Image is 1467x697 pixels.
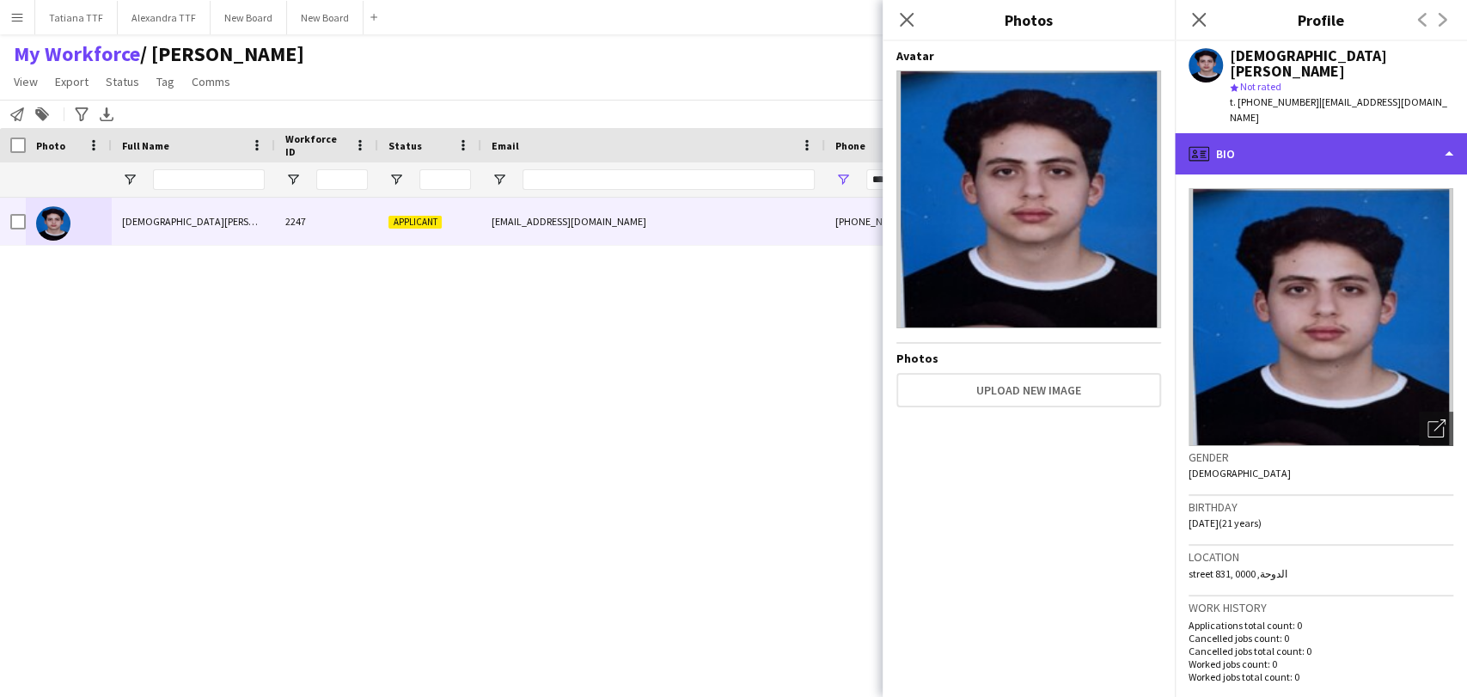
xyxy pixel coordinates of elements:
[1230,48,1453,79] div: [DEMOGRAPHIC_DATA][PERSON_NAME]
[48,70,95,93] a: Export
[106,74,139,89] span: Status
[36,139,65,152] span: Photo
[388,172,404,187] button: Open Filter Menu
[481,198,825,245] div: [EMAIL_ADDRESS][DOMAIN_NAME]
[14,41,140,67] a: My Workforce
[122,215,297,228] span: [DEMOGRAPHIC_DATA][PERSON_NAME]
[211,1,287,34] button: New Board
[192,74,230,89] span: Comms
[1230,95,1447,124] span: | [EMAIL_ADDRESS][DOMAIN_NAME]
[55,74,89,89] span: Export
[835,139,865,152] span: Phone
[122,139,169,152] span: Full Name
[153,169,265,190] input: Full Name Filter Input
[1189,657,1453,670] p: Worked jobs count: 0
[96,104,117,125] app-action-btn: Export XLSX
[1419,412,1453,446] div: Open photos pop-in
[1189,632,1453,645] p: Cancelled jobs count: 0
[36,206,70,241] img: Mohammed Osama
[492,172,507,187] button: Open Filter Menu
[388,216,442,229] span: Applicant
[35,1,118,34] button: Tatiana TTF
[1189,600,1453,615] h3: Work history
[1230,95,1319,108] span: t. [PHONE_NUMBER]
[1240,80,1281,93] span: Not rated
[99,70,146,93] a: Status
[32,104,52,125] app-action-btn: Add to tag
[896,351,1161,366] h4: Photos
[1189,567,1287,580] span: street 831, الدوحة, 0000
[1175,9,1467,31] h3: Profile
[1189,449,1453,465] h3: Gender
[896,373,1161,407] button: Upload new image
[1189,670,1453,683] p: Worked jobs total count: 0
[7,70,45,93] a: View
[388,139,422,152] span: Status
[285,132,347,158] span: Workforce ID
[275,198,378,245] div: 2247
[118,1,211,34] button: Alexandra TTF
[1189,499,1453,515] h3: Birthday
[883,9,1175,31] h3: Photos
[896,70,1161,328] img: Crew avatar
[7,104,28,125] app-action-btn: Notify workforce
[1189,549,1453,565] h3: Location
[287,1,364,34] button: New Board
[825,198,1045,245] div: [PHONE_NUMBER]
[1175,133,1467,174] div: Bio
[492,139,519,152] span: Email
[122,172,138,187] button: Open Filter Menu
[14,74,38,89] span: View
[71,104,92,125] app-action-btn: Advanced filters
[285,172,301,187] button: Open Filter Menu
[1189,619,1453,632] p: Applications total count: 0
[140,41,304,67] span: TATIANA
[1189,517,1262,529] span: [DATE] (21 years)
[835,172,851,187] button: Open Filter Menu
[1189,188,1453,446] img: Crew avatar or photo
[156,74,174,89] span: Tag
[185,70,237,93] a: Comms
[150,70,181,93] a: Tag
[419,169,471,190] input: Status Filter Input
[866,169,1035,190] input: Phone Filter Input
[896,48,1161,64] h4: Avatar
[316,169,368,190] input: Workforce ID Filter Input
[1189,467,1291,480] span: [DEMOGRAPHIC_DATA]
[523,169,815,190] input: Email Filter Input
[1189,645,1453,657] p: Cancelled jobs total count: 0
